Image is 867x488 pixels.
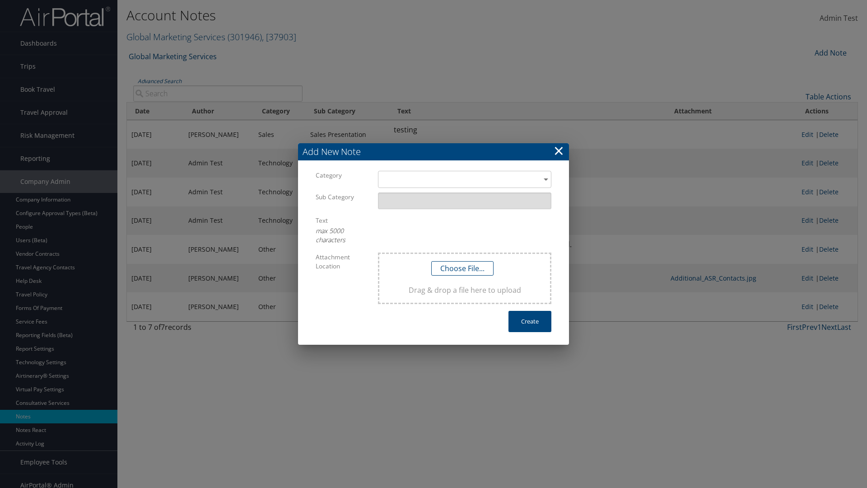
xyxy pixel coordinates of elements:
[431,261,494,276] button: Choose File...
[316,171,364,180] label: Category
[387,285,543,296] span: Drag & drop a file here to upload
[316,192,364,202] label: Sub Category
[316,253,364,271] label: Attachment Location
[316,226,345,244] em: max 5000 characters
[554,141,564,160] a: ×
[298,143,569,160] h3: Add New Note
[378,171,551,188] div: ​
[316,216,364,225] label: Text
[508,311,551,332] button: Create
